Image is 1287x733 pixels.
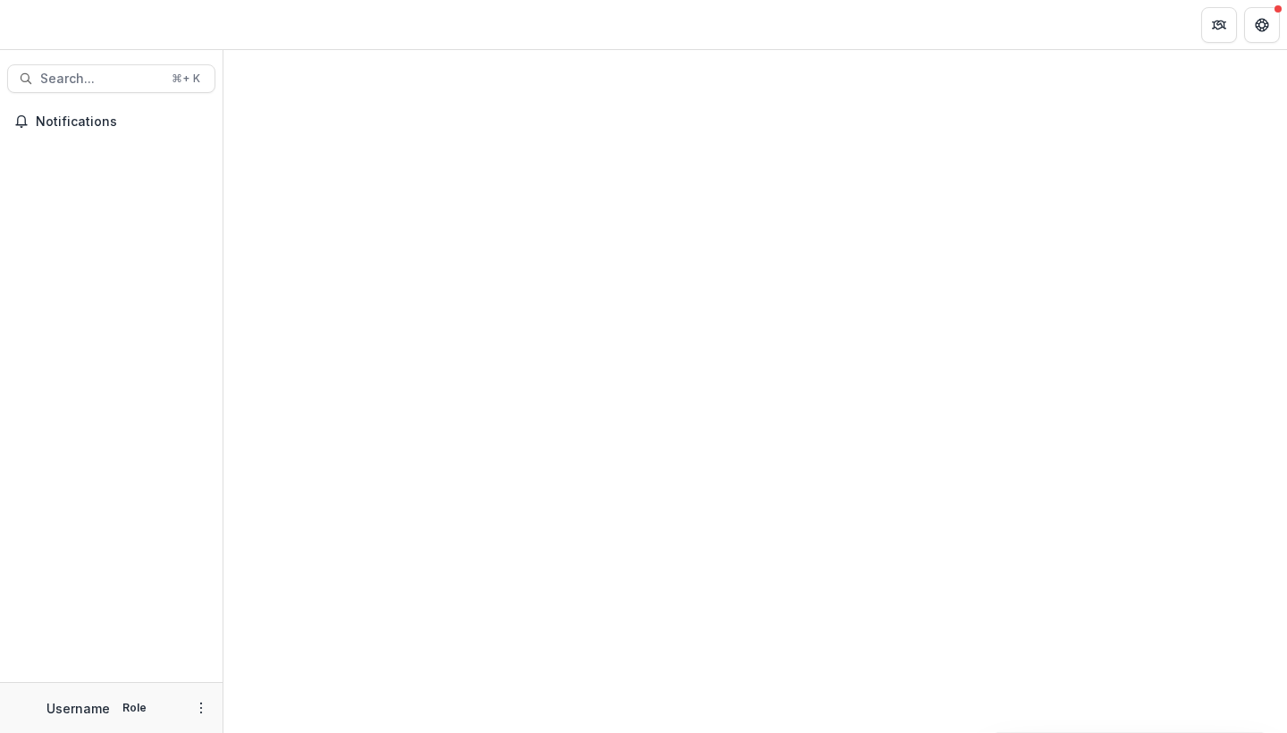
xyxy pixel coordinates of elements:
p: Username [46,699,110,718]
div: ⌘ + K [168,69,204,88]
button: Search... [7,64,215,93]
button: Partners [1201,7,1237,43]
button: Notifications [7,107,215,136]
nav: breadcrumb [231,12,307,38]
button: Get Help [1244,7,1280,43]
span: Notifications [36,114,208,130]
p: Role [117,700,152,716]
span: Search... [40,72,161,87]
button: More [190,697,212,719]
